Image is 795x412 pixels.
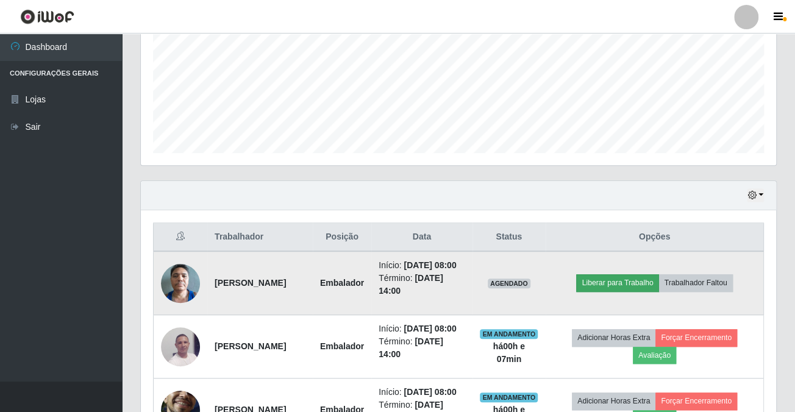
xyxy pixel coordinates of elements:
strong: [PERSON_NAME] [215,341,286,351]
th: Data [371,223,472,252]
button: Forçar Encerramento [655,392,737,410]
li: Início: [379,322,465,335]
strong: Embalador [320,341,364,351]
th: Opções [546,223,764,252]
li: Término: [379,335,465,361]
time: [DATE] 08:00 [404,387,456,397]
img: 1741714811200.jpeg [161,321,200,372]
li: Início: [379,259,465,272]
span: EM ANDAMENTO [480,392,538,402]
time: [DATE] 08:00 [404,324,456,333]
button: Liberar para Trabalho [576,274,658,291]
button: Forçar Encerramento [655,329,737,346]
th: Posição [313,223,371,252]
time: [DATE] 08:00 [404,260,456,270]
span: EM ANDAMENTO [480,329,538,339]
strong: há 00 h e 07 min [493,341,525,364]
li: Início: [379,386,465,399]
th: Trabalhador [207,223,313,252]
strong: Embalador [320,278,364,288]
button: Adicionar Horas Extra [572,392,655,410]
span: AGENDADO [488,279,530,288]
img: CoreUI Logo [20,9,74,24]
button: Avaliação [633,347,676,364]
button: Adicionar Horas Extra [572,329,655,346]
strong: [PERSON_NAME] [215,278,286,288]
li: Término: [379,272,465,297]
img: 1720641166740.jpeg [161,257,200,309]
th: Status [472,223,546,252]
button: Trabalhador Faltou [659,274,733,291]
